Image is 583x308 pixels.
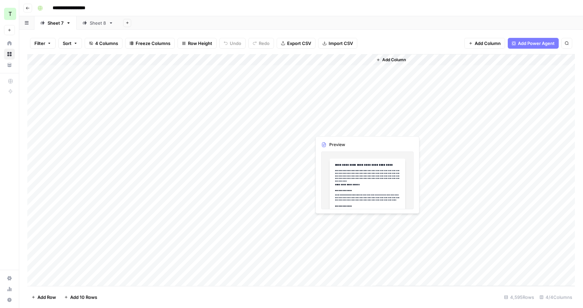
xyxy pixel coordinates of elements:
[4,273,15,284] a: Settings
[34,40,45,47] span: Filter
[95,40,118,47] span: 4 Columns
[125,38,175,49] button: Freeze Columns
[70,294,97,301] span: Add 10 Rows
[464,38,505,49] button: Add Column
[90,20,106,26] div: Sheet 8
[4,38,15,49] a: Home
[188,40,212,47] span: Row Height
[382,57,406,63] span: Add Column
[8,10,12,18] span: T
[48,20,63,26] div: Sheet 7
[329,40,353,47] span: Import CSV
[230,40,241,47] span: Undo
[77,16,119,30] a: Sheet 8
[501,292,537,303] div: 4,595 Rows
[37,294,56,301] span: Add Row
[287,40,311,47] span: Export CSV
[277,38,315,49] button: Export CSV
[4,60,15,70] a: Your Data
[34,16,77,30] a: Sheet 7
[85,38,122,49] button: 4 Columns
[4,294,15,305] button: Help + Support
[508,38,559,49] button: Add Power Agent
[259,40,270,47] span: Redo
[4,284,15,294] a: Usage
[537,292,575,303] div: 4/4 Columns
[318,38,357,49] button: Import CSV
[518,40,555,47] span: Add Power Agent
[60,292,101,303] button: Add 10 Rows
[373,55,409,64] button: Add Column
[219,38,246,49] button: Undo
[27,292,60,303] button: Add Row
[4,49,15,60] a: Browse
[248,38,274,49] button: Redo
[63,40,72,47] span: Sort
[4,5,15,22] button: Workspace: TY SEO Team
[58,38,82,49] button: Sort
[136,40,170,47] span: Freeze Columns
[30,38,56,49] button: Filter
[177,38,217,49] button: Row Height
[475,40,501,47] span: Add Column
